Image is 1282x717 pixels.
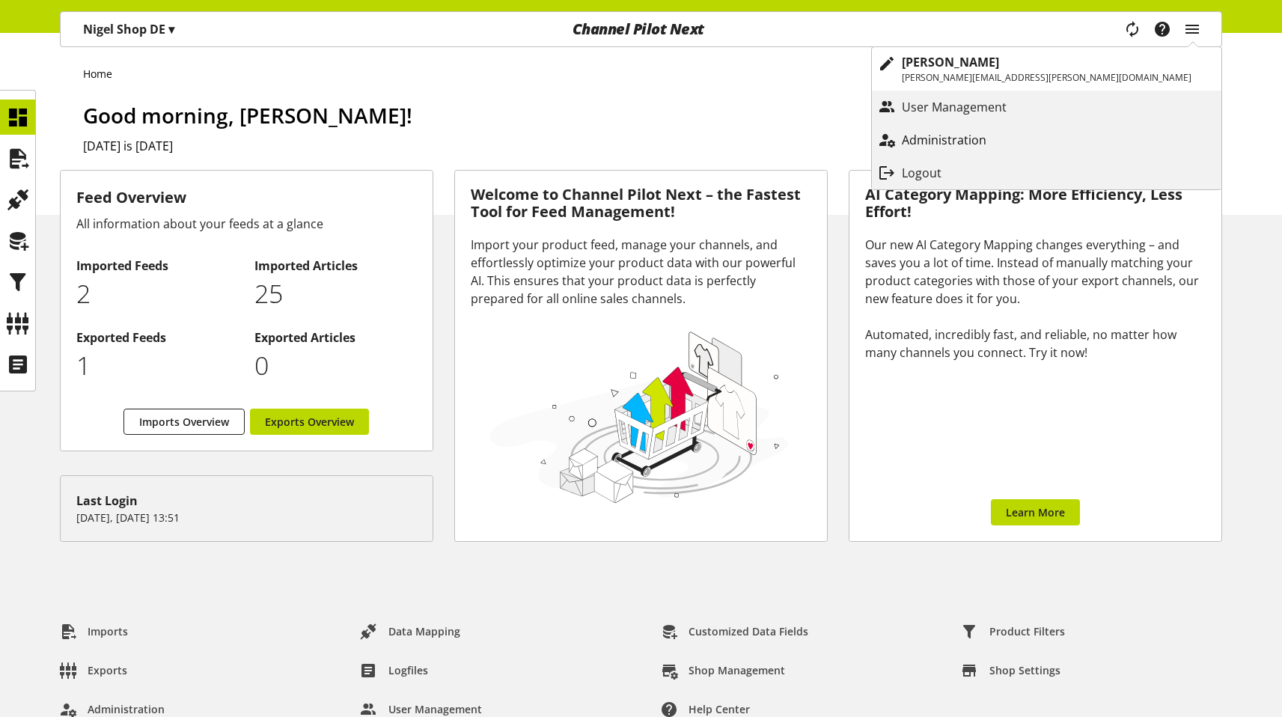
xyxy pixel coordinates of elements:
a: Imports [48,618,140,645]
h3: Feed Overview [76,186,417,209]
span: Exports [88,662,127,678]
h2: Imported Articles [254,257,417,275]
h2: Exported Articles [254,329,417,347]
p: Logout [902,164,971,182]
span: Imports Overview [139,414,229,430]
div: Our new AI Category Mapping changes everything – and saves you a lot of time. Instead of manually... [865,236,1206,361]
a: Exports Overview [250,409,369,435]
span: Administration [88,701,165,717]
span: User Management [388,701,482,717]
a: Exports [48,657,139,684]
span: Shop Settings [989,662,1060,678]
span: Good morning, [PERSON_NAME]! [83,101,412,129]
a: Customized Data Fields [649,618,820,645]
a: Data Mapping [349,618,472,645]
a: Shop Management [649,657,797,684]
span: Logfiles [388,662,428,678]
span: Imports [88,623,128,639]
h3: Welcome to Channel Pilot Next – the Fastest Tool for Feed Management! [471,186,811,220]
p: [DATE], [DATE] 13:51 [76,510,417,525]
a: Shop Settings [950,657,1072,684]
span: Exports Overview [265,414,354,430]
a: [PERSON_NAME][PERSON_NAME][EMAIL_ADDRESS][PERSON_NAME][DOMAIN_NAME] [872,47,1221,91]
span: Shop Management [689,662,785,678]
span: ▾ [168,21,174,37]
span: Customized Data Fields [689,623,808,639]
h2: Imported Feeds [76,257,239,275]
p: 0 [254,347,417,385]
span: Help center [689,701,750,717]
h2: [DATE] is [DATE] [83,137,1222,155]
h2: Exported Feeds [76,329,239,347]
div: All information about your feeds at a glance [76,215,417,233]
p: Nigel Shop DE [83,20,174,38]
b: [PERSON_NAME] [902,54,999,70]
a: Imports Overview [123,409,245,435]
div: Last Login [76,492,417,510]
a: User Management [872,94,1221,120]
div: Import your product feed, manage your channels, and effortlessly optimize your product data with ... [471,236,811,308]
img: 78e1b9dcff1e8392d83655fcfc870417.svg [486,326,793,507]
p: User Management [902,98,1037,116]
span: Learn More [1006,504,1065,520]
p: Administration [902,131,1016,149]
a: Learn More [991,499,1080,525]
span: Data Mapping [388,623,460,639]
p: 1 [76,347,239,385]
a: Administration [872,126,1221,153]
span: Product Filters [989,623,1065,639]
h3: AI Category Mapping: More Efficiency, Less Effort! [865,186,1206,220]
a: Logfiles [349,657,440,684]
p: 2 [76,275,239,313]
a: Product Filters [950,618,1077,645]
p: 25 [254,275,417,313]
nav: main navigation [60,11,1222,47]
p: [PERSON_NAME][EMAIL_ADDRESS][PERSON_NAME][DOMAIN_NAME] [902,71,1191,85]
